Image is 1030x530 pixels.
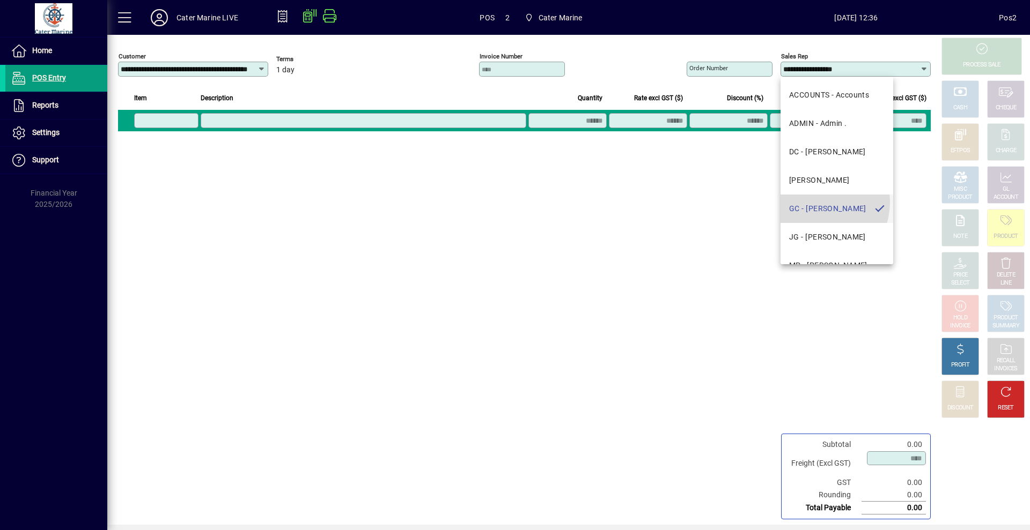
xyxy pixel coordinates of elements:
span: Settings [32,128,60,137]
span: Rate excl GST ($) [634,92,683,104]
mat-label: Invoice number [480,53,523,60]
div: PROCESS SALE [963,61,1000,69]
div: SUMMARY [992,322,1019,330]
span: 1 day [276,66,295,74]
td: Total Payable [786,502,862,514]
div: NOTE [953,233,967,241]
div: SELECT [951,279,970,287]
div: CASH [953,104,967,112]
td: Subtotal [786,438,862,451]
mat-label: Sales rep [781,53,808,60]
a: Home [5,38,107,64]
button: Profile [142,8,176,27]
div: Cater Marine LIVE [176,9,238,26]
div: ACCOUNT [994,193,1018,201]
span: Home [32,46,52,55]
div: EFTPOS [951,147,970,155]
span: Discount (%) [727,92,763,104]
div: PRODUCT [994,314,1018,322]
span: Cater Marine [539,9,583,26]
span: Item [134,92,147,104]
div: CHARGE [996,147,1017,155]
span: Extend excl GST ($) [871,92,926,104]
div: PRODUCT [994,233,1018,241]
td: 0.00 [862,476,926,489]
td: 0.00 [862,502,926,514]
div: GL [1003,185,1010,193]
div: Pos2 [999,9,1017,26]
div: DISCOUNT [947,404,973,412]
span: Terms [276,56,341,63]
td: Rounding [786,489,862,502]
td: Freight (Excl GST) [786,451,862,476]
td: GST [786,476,862,489]
div: DELETE [997,271,1015,279]
div: HOLD [953,314,967,322]
div: INVOICE [950,322,970,330]
div: MISC [954,185,967,193]
a: Reports [5,92,107,119]
span: [DATE] 12:36 [713,9,999,26]
div: INVOICES [994,365,1017,373]
td: 0.00 [862,489,926,502]
span: Cater Marine [520,8,587,27]
span: Description [201,92,233,104]
mat-label: Customer [119,53,146,60]
div: CHEQUE [996,104,1016,112]
a: Support [5,147,107,174]
span: 2 [505,9,510,26]
div: LINE [1000,279,1011,287]
div: RESET [998,404,1014,412]
span: GST ($) [822,92,844,104]
mat-label: Order number [689,64,728,72]
span: Support [32,155,59,164]
a: Settings [5,120,107,146]
div: RECALL [997,357,1016,365]
span: Reports [32,101,58,109]
div: PRODUCT [948,193,972,201]
span: POS Entry [32,73,66,82]
td: 0.00 [862,438,926,451]
div: PROFIT [951,361,969,369]
div: PRICE [953,271,968,279]
span: POS [480,9,495,26]
span: Quantity [578,92,602,104]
